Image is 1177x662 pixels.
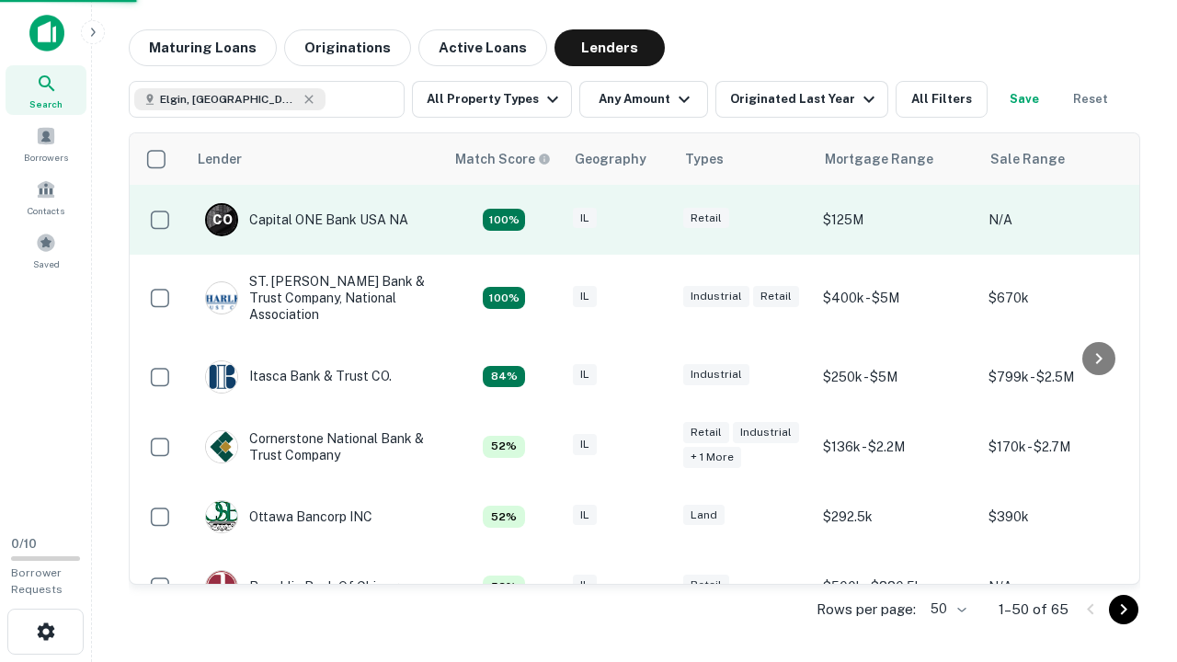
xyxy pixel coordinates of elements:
a: Search [6,65,86,115]
img: picture [206,571,237,602]
span: 0 / 10 [11,537,37,551]
th: Lender [187,133,444,185]
div: Republic Bank Of Chicago [205,570,406,603]
td: $500k - $880.5k [814,552,979,622]
button: Lenders [554,29,665,66]
div: Originated Last Year [730,88,880,110]
p: C O [212,211,232,230]
div: Capitalize uses an advanced AI algorithm to match your search with the best lender. The match sco... [483,506,525,528]
span: Elgin, [GEOGRAPHIC_DATA], [GEOGRAPHIC_DATA] [160,91,298,108]
td: $292.5k [814,482,979,552]
th: Capitalize uses an advanced AI algorithm to match your search with the best lender. The match sco... [444,133,564,185]
span: Contacts [28,203,64,218]
button: All Filters [896,81,988,118]
h6: Match Score [455,149,547,169]
button: Any Amount [579,81,708,118]
a: Saved [6,225,86,275]
button: Maturing Loans [129,29,277,66]
button: Active Loans [418,29,547,66]
div: IL [573,434,597,455]
img: picture [206,431,237,462]
td: $400k - $5M [814,255,979,342]
div: Types [685,148,724,170]
td: $136k - $2.2M [814,412,979,482]
span: Saved [33,257,60,271]
button: All Property Types [412,81,572,118]
div: ST. [PERSON_NAME] Bank & Trust Company, National Association [205,273,426,324]
div: Capital ONE Bank USA NA [205,203,408,236]
div: Cornerstone National Bank & Trust Company [205,430,426,463]
img: picture [206,501,237,532]
a: Contacts [6,172,86,222]
div: Geography [575,148,646,170]
td: $390k [979,482,1145,552]
button: Reset [1061,81,1120,118]
a: Borrowers [6,119,86,168]
div: Industrial [683,286,749,307]
div: Land [683,505,725,526]
div: Industrial [733,422,799,443]
img: capitalize-icon.png [29,15,64,51]
button: Originated Last Year [715,81,888,118]
td: $799k - $2.5M [979,342,1145,412]
span: Search [29,97,63,111]
td: $670k [979,255,1145,342]
div: IL [573,208,597,229]
div: Capitalize uses an advanced AI algorithm to match your search with the best lender. The match sco... [483,576,525,598]
div: Ottawa Bancorp INC [205,500,372,533]
button: Originations [284,29,411,66]
p: Rows per page: [817,599,916,621]
button: Go to next page [1109,595,1138,624]
th: Mortgage Range [814,133,979,185]
img: picture [206,282,237,314]
div: IL [573,364,597,385]
td: N/A [979,185,1145,255]
div: IL [573,505,597,526]
div: Capitalize uses an advanced AI algorithm to match your search with the best lender. The match sco... [483,287,525,309]
td: $125M [814,185,979,255]
p: 1–50 of 65 [999,599,1068,621]
img: picture [206,361,237,393]
div: Capitalize uses an advanced AI algorithm to match your search with the best lender. The match sco... [483,366,525,388]
div: IL [573,575,597,596]
div: Retail [683,208,729,229]
th: Geography [564,133,674,185]
div: + 1 more [683,447,741,468]
div: Industrial [683,364,749,385]
div: IL [573,286,597,307]
iframe: Chat Widget [1085,515,1177,603]
div: Sale Range [990,148,1065,170]
th: Sale Range [979,133,1145,185]
th: Types [674,133,814,185]
div: Retail [683,575,729,596]
div: Capitalize uses an advanced AI algorithm to match your search with the best lender. The match sco... [483,209,525,231]
td: $250k - $5M [814,342,979,412]
div: Lender [198,148,242,170]
div: 50 [923,596,969,622]
div: Mortgage Range [825,148,933,170]
td: $170k - $2.7M [979,412,1145,482]
span: Borrowers [24,150,68,165]
button: Save your search to get updates of matches that match your search criteria. [995,81,1054,118]
div: Capitalize uses an advanced AI algorithm to match your search with the best lender. The match sco... [455,149,551,169]
td: N/A [979,552,1145,622]
div: Capitalize uses an advanced AI algorithm to match your search with the best lender. The match sco... [483,436,525,458]
div: Retail [753,286,799,307]
div: Retail [683,422,729,443]
span: Borrower Requests [11,566,63,596]
div: Itasca Bank & Trust CO. [205,360,392,394]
